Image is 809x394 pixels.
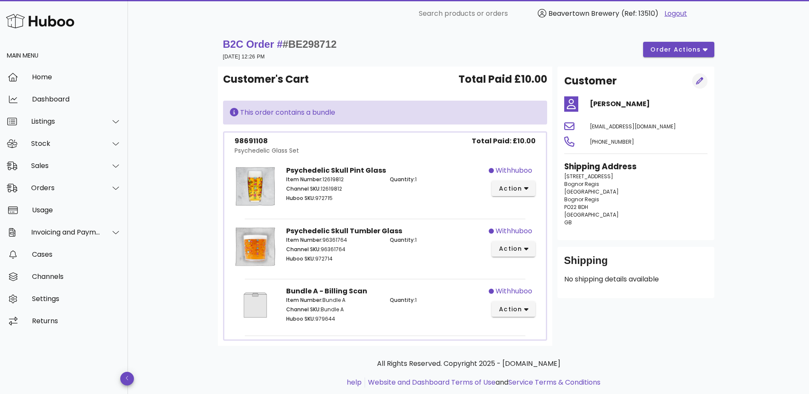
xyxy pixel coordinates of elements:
[235,165,276,207] img: Product Image
[564,73,617,89] h2: Customer
[564,196,599,203] span: Bognor Regis
[235,286,276,324] img: Product Image
[286,296,380,304] p: Bundle A
[31,184,101,192] div: Orders
[564,219,572,226] span: GB
[223,38,337,50] strong: B2C Order #
[286,176,322,183] span: Item Number:
[32,250,121,258] div: Cases
[286,255,380,263] p: 972714
[508,377,600,387] a: Service Terms & Conditions
[650,45,701,54] span: order actions
[223,72,309,87] span: Customer's Cart
[390,236,415,243] span: Quantity:
[32,206,121,214] div: Usage
[621,9,658,18] span: (Ref: 13510)
[286,315,380,323] p: 979644
[492,181,536,196] button: action
[365,377,600,388] li: and
[564,161,708,173] h3: Shipping Address
[496,165,532,176] span: withhuboo
[286,165,386,175] strong: Psychedelic Skull Pint Glass
[564,188,619,195] span: [GEOGRAPHIC_DATA]
[496,286,532,296] span: withhuboo
[31,117,101,125] div: Listings
[496,226,532,236] span: withhuboo
[564,173,613,180] span: [STREET_ADDRESS]
[235,226,276,268] img: Product Image
[564,274,708,284] p: No shipping details available
[564,203,588,211] span: PO22 8DH
[32,73,121,81] div: Home
[286,255,315,262] span: Huboo SKU:
[230,107,540,118] div: This order contains a bundle
[499,184,522,193] span: action
[32,95,121,103] div: Dashboard
[347,377,362,387] a: help
[499,305,522,314] span: action
[286,246,380,253] p: 96361764
[390,236,483,244] p: 1
[492,241,536,257] button: action
[286,176,380,183] p: 12619812
[286,236,380,244] p: 96361764
[286,306,321,313] span: Channel SKU:
[390,296,415,304] span: Quantity:
[6,12,74,30] img: Huboo Logo
[458,72,547,87] span: Total Paid £10.00
[286,315,315,322] span: Huboo SKU:
[564,254,708,274] div: Shipping
[286,246,321,253] span: Channel SKU:
[235,146,299,155] div: Psychedelic Glass Set
[286,286,367,296] strong: Bundle A - Billing Scan
[499,244,522,253] span: action
[286,185,321,192] span: Channel SKU:
[590,99,708,109] h4: [PERSON_NAME]
[492,301,536,317] button: action
[664,9,687,19] a: Logout
[31,139,101,148] div: Stock
[286,306,380,313] p: Bundle A
[590,123,676,130] span: [EMAIL_ADDRESS][DOMAIN_NAME]
[590,138,634,145] span: [PHONE_NUMBER]
[32,317,121,325] div: Returns
[283,38,337,50] span: #BE298712
[564,180,599,188] span: Bognor Regis
[286,226,402,236] strong: Psychedelic Skull Tumbler Glass
[390,176,415,183] span: Quantity:
[286,236,322,243] span: Item Number:
[286,194,315,202] span: Huboo SKU:
[368,377,496,387] a: Website and Dashboard Terms of Use
[390,176,483,183] p: 1
[548,9,619,18] span: Beavertown Brewery
[31,162,101,170] div: Sales
[472,136,536,146] span: Total Paid: £10.00
[390,296,483,304] p: 1
[31,228,101,236] div: Invoicing and Payments
[643,42,714,57] button: order actions
[225,359,713,369] p: All Rights Reserved. Copyright 2025 - [DOMAIN_NAME]
[564,211,619,218] span: [GEOGRAPHIC_DATA]
[235,136,299,146] div: 98691108
[223,54,265,60] small: [DATE] 12:26 PM
[32,272,121,281] div: Channels
[286,296,322,304] span: Item Number:
[286,194,380,202] p: 972715
[32,295,121,303] div: Settings
[286,185,380,193] p: 12619812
